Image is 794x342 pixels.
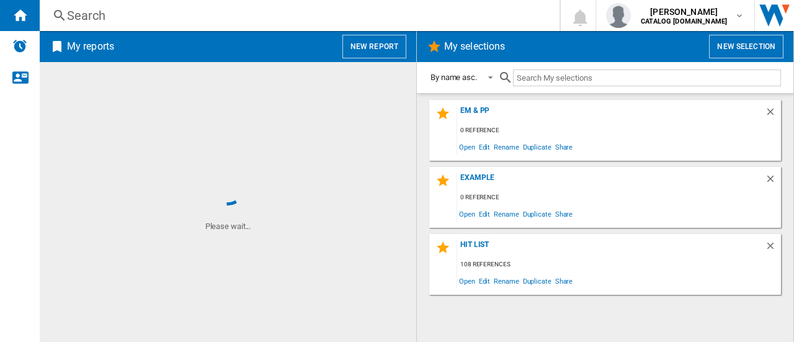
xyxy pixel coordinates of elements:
span: Edit [477,272,493,289]
span: Duplicate [521,138,553,155]
span: Open [457,272,477,289]
span: Share [553,272,575,289]
span: Share [553,205,575,222]
span: Rename [492,205,520,222]
span: Share [553,138,575,155]
button: New selection [709,35,783,58]
div: Delete [765,106,781,123]
div: Search [67,7,527,24]
button: New report [342,35,406,58]
span: Duplicate [521,272,553,289]
div: 108 references [457,257,781,272]
div: EM & PP [457,106,765,123]
b: CATALOG [DOMAIN_NAME] [641,17,727,25]
span: Edit [477,205,493,222]
span: Rename [492,272,520,289]
div: By name asc. [430,73,477,82]
div: 0 reference [457,123,781,138]
div: Example [457,173,765,190]
img: alerts-logo.svg [12,38,27,53]
img: profile.jpg [606,3,631,28]
h2: My reports [65,35,117,58]
span: Edit [477,138,493,155]
span: Open [457,205,477,222]
div: 0 reference [457,190,781,205]
span: Rename [492,138,520,155]
div: Delete [765,240,781,257]
span: [PERSON_NAME] [641,6,727,18]
span: Duplicate [521,205,553,222]
span: Open [457,138,477,155]
div: Hit List [457,240,765,257]
div: Delete [765,173,781,190]
h2: My selections [442,35,507,58]
input: Search My selections [513,70,781,86]
ng-transclude: Please wait... [205,222,251,231]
